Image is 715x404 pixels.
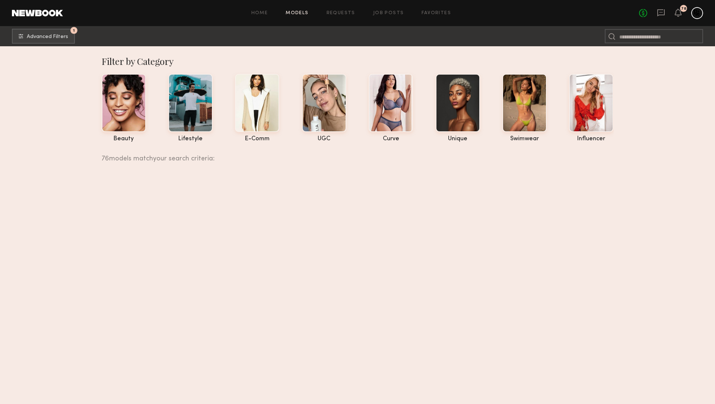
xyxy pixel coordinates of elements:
div: 76 models match your search criteria: [102,147,608,162]
div: swimwear [502,136,547,142]
div: unique [436,136,480,142]
div: UGC [302,136,346,142]
div: lifestyle [168,136,213,142]
span: Advanced Filters [27,34,68,40]
a: Requests [327,11,355,16]
div: curve [369,136,413,142]
div: influencer [569,136,613,142]
a: Job Posts [373,11,404,16]
a: Favorites [422,11,451,16]
a: Models [286,11,308,16]
button: 1Advanced Filters [12,29,75,44]
div: e-comm [235,136,279,142]
div: 78 [681,7,686,11]
div: Filter by Category [102,55,614,67]
div: beauty [102,136,146,142]
span: 1 [73,29,75,32]
a: Home [251,11,268,16]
